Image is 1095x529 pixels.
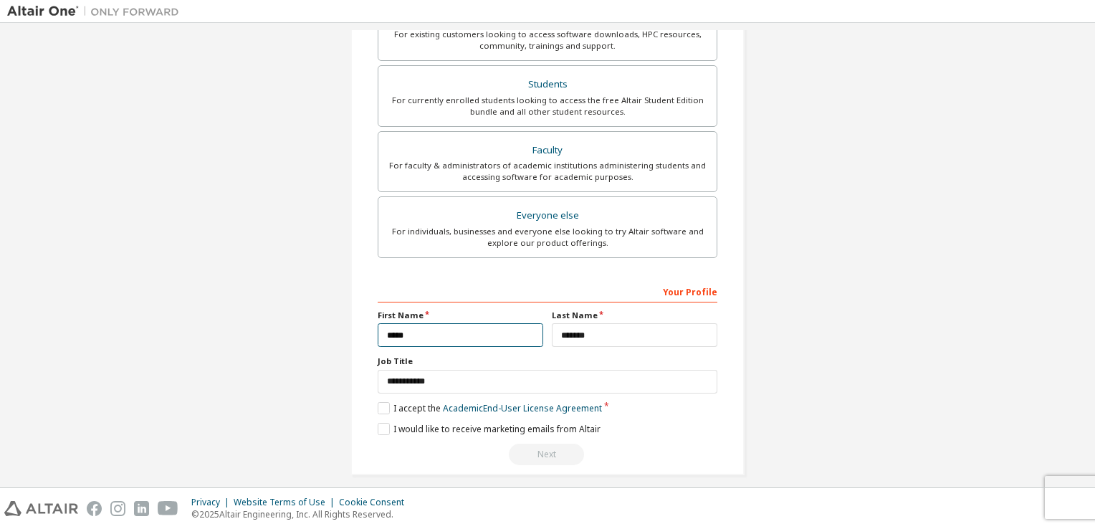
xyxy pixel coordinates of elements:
[191,508,413,520] p: © 2025 Altair Engineering, Inc. All Rights Reserved.
[387,29,708,52] div: For existing customers looking to access software downloads, HPC resources, community, trainings ...
[4,501,78,516] img: altair_logo.svg
[158,501,178,516] img: youtube.svg
[378,402,602,414] label: I accept the
[234,497,339,508] div: Website Terms of Use
[87,501,102,516] img: facebook.svg
[191,497,234,508] div: Privacy
[378,444,717,465] div: Email already exists
[378,423,601,435] label: I would like to receive marketing emails from Altair
[110,501,125,516] img: instagram.svg
[387,140,708,161] div: Faculty
[387,75,708,95] div: Students
[378,310,543,321] label: First Name
[339,497,413,508] div: Cookie Consent
[378,280,717,302] div: Your Profile
[443,402,602,414] a: Academic End-User License Agreement
[378,356,717,367] label: Job Title
[387,160,708,183] div: For faculty & administrators of academic institutions administering students and accessing softwa...
[552,310,717,321] label: Last Name
[387,226,708,249] div: For individuals, businesses and everyone else looking to try Altair software and explore our prod...
[387,206,708,226] div: Everyone else
[7,4,186,19] img: Altair One
[387,95,708,118] div: For currently enrolled students looking to access the free Altair Student Edition bundle and all ...
[134,501,149,516] img: linkedin.svg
